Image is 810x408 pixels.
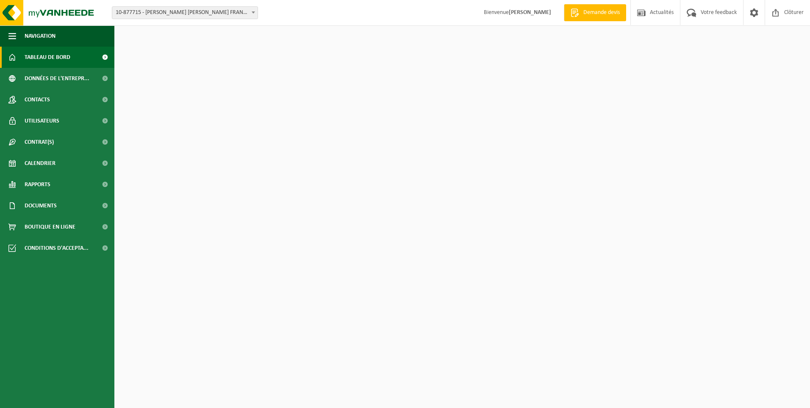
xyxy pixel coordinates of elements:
span: Rapports [25,174,50,195]
span: Demande devis [581,8,622,17]
span: 10-877715 - ADLER PELZER FRANCE WEST - MORNAC [112,7,258,19]
span: Navigation [25,25,55,47]
span: Utilisateurs [25,110,59,131]
span: Contrat(s) [25,131,54,153]
span: Données de l'entrepr... [25,68,89,89]
span: Conditions d'accepta... [25,238,89,259]
strong: [PERSON_NAME] [509,9,551,16]
span: Boutique en ligne [25,216,75,238]
span: 10-877715 - ADLER PELZER FRANCE WEST - MORNAC [112,6,258,19]
a: Demande devis [564,4,626,21]
span: Documents [25,195,57,216]
span: Contacts [25,89,50,110]
span: Tableau de bord [25,47,70,68]
span: Calendrier [25,153,55,174]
